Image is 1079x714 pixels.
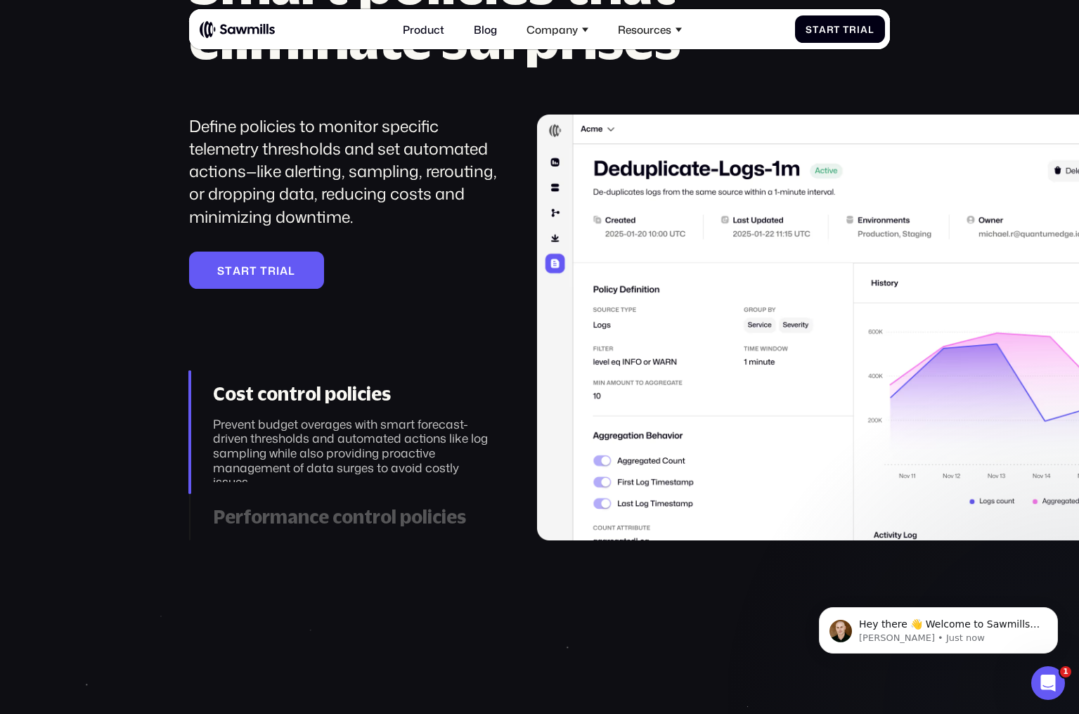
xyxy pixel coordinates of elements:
[618,23,671,36] div: Resources
[860,24,868,35] span: a
[288,264,295,277] span: l
[213,417,499,491] div: Prevent budget overages with smart forecast-driven thresholds and automated actions like log samp...
[834,24,840,35] span: t
[465,15,505,44] a: Blog
[394,15,452,44] a: Product
[1031,666,1065,700] iframe: Intercom live chat
[813,24,819,35] span: t
[276,264,280,277] span: i
[518,15,596,44] div: Company
[795,15,885,43] a: StartTrial
[819,24,827,35] span: a
[806,24,813,35] span: S
[849,24,857,35] span: r
[857,24,860,35] span: i
[225,264,233,277] span: t
[213,506,499,528] div: Performance control policies
[260,264,268,277] span: T
[189,252,324,289] a: StartTrial
[610,15,690,44] div: Resources
[213,383,499,405] div: Cost control policies
[827,24,834,35] span: r
[843,24,849,35] span: T
[241,264,250,277] span: r
[526,23,578,36] div: Company
[280,264,288,277] span: a
[1060,666,1071,677] span: 1
[189,115,499,228] div: Define policies to monitor specific telemetry thresholds and set automated actions—like alerting,...
[233,264,241,277] span: a
[217,264,225,277] span: S
[268,264,276,277] span: r
[798,578,1079,676] iframe: Intercom notifications message
[250,264,257,277] span: t
[868,24,874,35] span: l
